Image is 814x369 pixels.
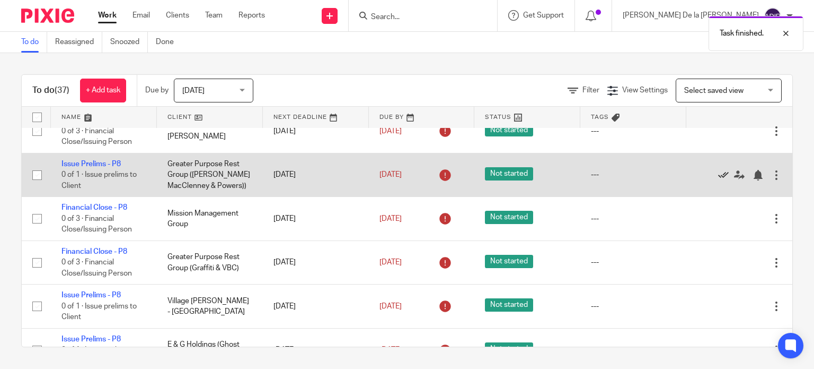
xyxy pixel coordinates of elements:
[379,171,402,178] span: [DATE]
[110,32,148,53] a: Snoozed
[55,86,69,95] span: (37)
[718,169,734,180] a: Mark as done
[80,79,126,102] a: + Add task
[132,10,150,21] a: Email
[61,303,137,321] span: 0 of 1 · Issue prelims to Client
[21,8,74,23] img: Pixie
[61,291,121,299] a: Issue Prelims - P8
[166,10,189,21] a: Clients
[263,285,369,328] td: [DATE]
[61,215,132,234] span: 0 of 3 · Financial Close/Issuing Person
[591,257,676,268] div: ---
[263,109,369,153] td: [DATE]
[370,13,465,22] input: Search
[55,32,102,53] a: Reassigned
[61,346,137,365] span: 0 of 1 · Issue prelims to Client
[591,301,676,312] div: ---
[61,204,127,211] a: Financial Close - P8
[61,259,132,277] span: 0 of 3 · Financial Close/Issuing Person
[591,345,676,355] div: ---
[61,171,137,190] span: 0 of 1 · Issue prelims to Client
[582,87,599,94] span: Filter
[591,213,676,224] div: ---
[21,32,47,53] a: To do
[61,336,121,343] a: Issue Prelims - P8
[485,211,533,224] span: Not started
[263,153,369,196] td: [DATE]
[182,87,205,95] span: [DATE]
[61,248,127,255] a: Financial Close - P8
[157,109,263,153] td: Calida Ventures - [PERSON_NAME]
[764,7,781,24] img: svg%3E
[238,10,265,21] a: Reports
[157,285,263,328] td: Village [PERSON_NAME] - [GEOGRAPHIC_DATA]
[157,197,263,241] td: Mission Management Group
[485,342,533,356] span: Not started
[591,169,676,180] div: ---
[32,85,69,96] h1: To do
[684,87,744,95] span: Select saved view
[591,126,676,136] div: ---
[263,241,369,284] td: [DATE]
[485,167,533,181] span: Not started
[157,241,263,284] td: Greater Purpose Rest Group (Graffiti & VBC)
[156,32,182,53] a: Done
[379,215,402,222] span: [DATE]
[485,298,533,312] span: Not started
[485,255,533,268] span: Not started
[61,127,132,146] span: 0 of 3 · Financial Close/Issuing Person
[720,28,764,39] p: Task finished.
[157,153,263,196] td: Greater Purpose Rest Group ([PERSON_NAME] MacClenney & Powers))
[379,127,402,135] span: [DATE]
[591,114,609,120] span: Tags
[622,87,668,94] span: View Settings
[379,303,402,310] span: [DATE]
[98,10,117,21] a: Work
[145,85,169,96] p: Due by
[263,197,369,241] td: [DATE]
[379,259,402,266] span: [DATE]
[485,123,533,136] span: Not started
[61,160,121,168] a: Issue Prelims - P8
[205,10,223,21] a: Team
[379,346,402,354] span: [DATE]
